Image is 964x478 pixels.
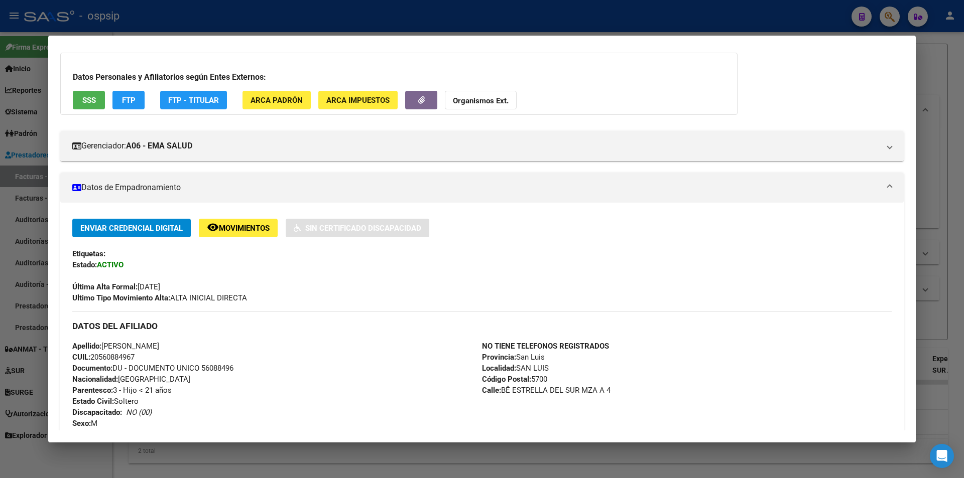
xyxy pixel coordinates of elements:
span: [DATE] [72,282,160,291]
strong: Apellido: [72,342,101,351]
div: Open Intercom Messenger [930,444,954,468]
span: Enviar Credencial Digital [80,224,183,233]
mat-expansion-panel-header: Gerenciador:A06 - EMA SALUD [60,131,904,161]
strong: Estado: [72,260,97,269]
strong: Sexo: [72,419,91,428]
strong: Parentesco: [72,386,113,395]
span: 3 - Hijo < 21 años [72,386,172,395]
strong: Localidad: [482,364,516,373]
span: Soltero [72,397,139,406]
button: ARCA Padrón [243,91,311,109]
strong: Etiquetas: [72,249,105,258]
mat-expansion-panel-header: Datos de Empadronamiento [60,173,904,203]
span: FTP - Titular [168,96,219,105]
strong: Documento: [72,364,112,373]
strong: CUIL: [72,353,90,362]
span: SSS [82,96,96,105]
button: FTP - Titular [160,91,227,109]
button: Movimientos [199,219,278,237]
mat-panel-title: Datos de Empadronamiento [72,182,880,194]
h3: DATOS DEL AFILIADO [72,321,892,332]
strong: Nacionalidad: [72,375,118,384]
span: Movimientos [219,224,270,233]
h3: Datos Personales y Afiliatorios según Entes Externos: [73,71,725,83]
span: 20560884967 [72,353,135,362]
strong: Nacimiento: [72,430,113,439]
strong: NO TIENE TELEFONOS REGISTRADOS [482,342,609,351]
span: SAN LUIS [482,364,549,373]
strong: Estado Civil: [72,397,114,406]
strong: Organismos Ext. [453,96,509,105]
strong: Código Postal: [482,375,531,384]
span: DU - DOCUMENTO UNICO 56088496 [72,364,233,373]
span: [GEOGRAPHIC_DATA] [72,375,190,384]
button: FTP [112,91,145,109]
strong: Última Alta Formal: [72,282,138,291]
strong: Provincia: [482,353,516,362]
button: Enviar Credencial Digital [72,219,191,237]
strong: Discapacitado: [72,408,122,417]
mat-icon: remove_red_eye [207,221,219,233]
span: [DATE] [72,430,136,439]
span: Sin Certificado Discapacidad [305,224,421,233]
button: ARCA Impuestos [318,91,398,109]
mat-panel-title: Gerenciador: [72,140,880,152]
span: FTP [122,96,136,105]
button: SSS [73,91,105,109]
span: San Luis [482,353,545,362]
button: Sin Certificado Discapacidad [286,219,429,237]
strong: A06 - EMA SALUD [126,140,192,152]
strong: Ultimo Tipo Movimiento Alta: [72,293,170,302]
i: NO (00) [126,408,152,417]
strong: ACTIVO [97,260,124,269]
span: [PERSON_NAME] [72,342,159,351]
button: Organismos Ext. [445,91,517,109]
span: ARCA Padrón [251,96,303,105]
span: 5700 [482,375,547,384]
span: ARCA Impuestos [326,96,390,105]
strong: Calle: [482,386,501,395]
span: M [72,419,97,428]
span: ALTA INICIAL DIRECTA [72,293,247,302]
span: BÊ ESTRELLA DEL SUR MZA A 4 [482,386,611,395]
